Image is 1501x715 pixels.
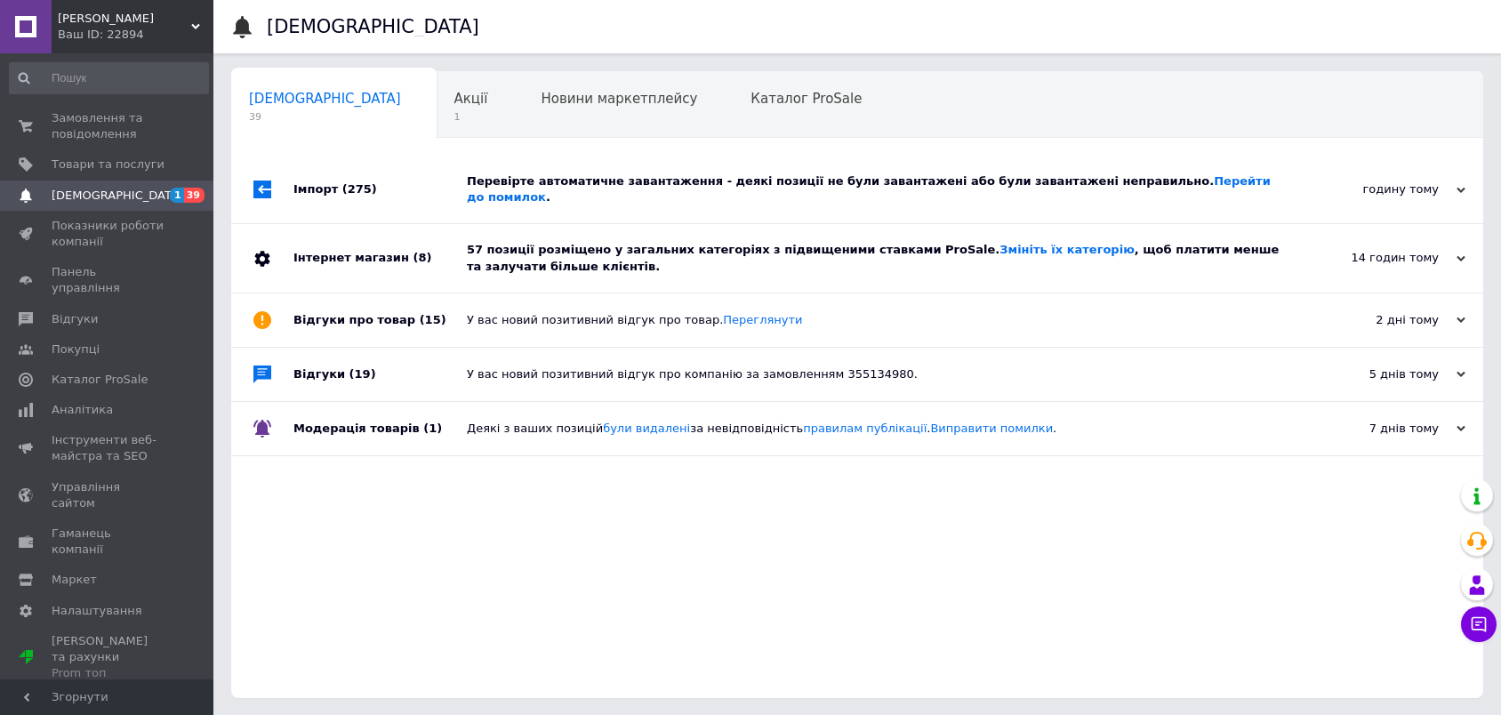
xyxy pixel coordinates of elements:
span: (275) [342,182,377,196]
span: Замовлення та повідомлення [52,110,165,142]
span: Каталог ProSale [52,372,148,388]
div: Prom топ [52,665,165,681]
span: Налаштування [52,603,142,619]
span: [DEMOGRAPHIC_DATA] [249,91,401,107]
button: Чат з покупцем [1461,607,1497,642]
a: правилам публікації [803,422,927,435]
div: Відгуки про товар [293,293,467,347]
span: Панель управління [52,264,165,296]
div: 5 днів тому [1288,366,1465,382]
div: Ваш ID: 22894 [58,27,213,43]
span: Новини маркетплейсу [541,91,697,107]
a: Виправити помилки [930,422,1053,435]
div: годину тому [1288,181,1465,197]
span: Товари та послуги [52,157,165,173]
span: [PERSON_NAME] та рахунки [52,633,165,682]
a: Змініть їх категорію [999,243,1134,256]
div: Перевірте автоматичне завантаження - деякі позиції не були завантажені або були завантажені непра... [467,173,1288,205]
span: Світ Насіння [58,11,191,27]
span: 39 [249,110,401,124]
h1: [DEMOGRAPHIC_DATA] [267,16,479,37]
div: Відгуки [293,348,467,401]
span: Гаманець компанії [52,526,165,558]
span: Маркет [52,572,97,588]
span: (8) [413,251,431,264]
input: Пошук [9,62,209,94]
div: Імпорт [293,156,467,223]
a: Переглянути [723,313,802,326]
span: Аналітика [52,402,113,418]
span: Управління сайтом [52,479,165,511]
div: Деякі з ваших позицій за невідповідність . . [467,421,1288,437]
span: Каталог ProSale [750,91,862,107]
div: Інтернет магазин [293,224,467,292]
span: 1 [170,188,184,203]
span: [DEMOGRAPHIC_DATA] [52,188,183,204]
span: 39 [184,188,205,203]
div: 57 позиції розміщено у загальних категоріях з підвищеними ставками ProSale. , щоб платити менше т... [467,242,1288,274]
div: У вас новий позитивний відгук про компанію за замовленням 355134980. [467,366,1288,382]
div: 14 годин тому [1288,250,1465,266]
div: Модерація товарів [293,402,467,455]
span: Відгуки [52,311,98,327]
div: 7 днів тому [1288,421,1465,437]
div: 2 дні тому [1288,312,1465,328]
span: Інструменти веб-майстра та SEO [52,432,165,464]
a: були видалені [603,422,690,435]
span: (19) [349,367,376,381]
span: Показники роботи компанії [52,218,165,250]
span: (1) [423,422,442,435]
span: Покупці [52,341,100,357]
span: (15) [420,313,446,326]
span: Акції [454,91,488,107]
div: У вас новий позитивний відгук про товар. [467,312,1288,328]
span: 1 [454,110,488,124]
